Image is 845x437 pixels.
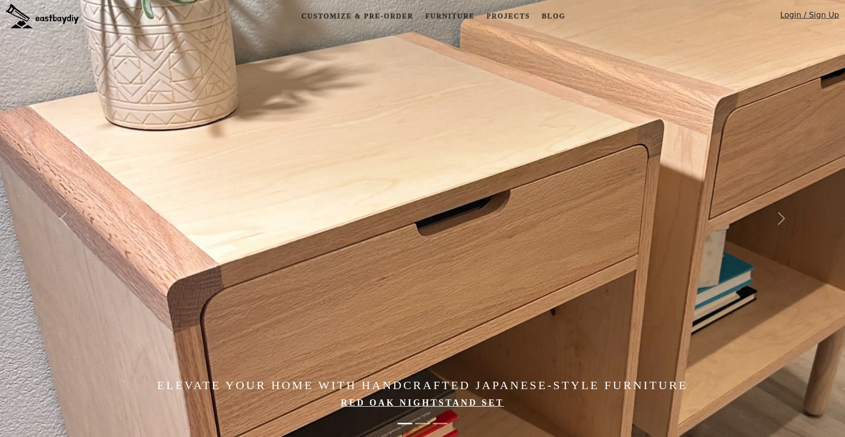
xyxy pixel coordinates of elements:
[421,7,478,25] a: Furniture
[483,7,534,25] a: Projects
[341,398,504,408] a: Red Oak Nightstand Set
[780,9,839,25] a: Login / Sign Up
[6,4,79,28] img: eastbaydiy
[433,418,447,429] button: Made in the Bay Area
[538,7,569,25] a: Blog
[127,378,718,393] h4: Elevate Your Home with Handcrafted Japanese-Style Furniture
[297,7,417,25] a: Customize & Pre-order
[398,418,412,429] button: Elevate Your Home with Handcrafted Japanese-Style Furniture
[415,418,430,429] button: Elevate Your Home with Handcrafted Japanese-Style Furniture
